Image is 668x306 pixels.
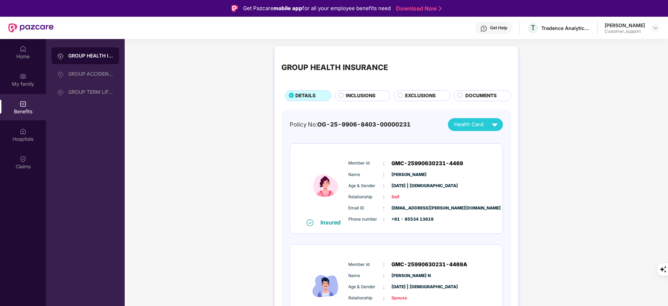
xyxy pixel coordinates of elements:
[231,5,238,12] img: Logo
[348,216,383,223] span: Phone number
[391,260,467,269] span: GMC-25990630231-4469A
[439,5,442,12] img: Stroke
[383,193,385,201] span: :
[348,205,383,212] span: Email ID
[405,92,436,100] span: EXCLUSIONS
[490,25,507,31] div: Get Help
[348,284,383,290] span: Age & Gender
[281,61,388,73] div: GROUP HEALTH INSURANCE
[383,159,385,167] span: :
[348,171,383,178] span: Name
[306,219,313,226] img: svg+xml;base64,PHN2ZyB4bWxucz0iaHR0cDovL3d3dy53My5vcmcvMjAwMC9zdmciIHdpZHRoPSIxNiIgaGVpZ2h0PSIxNi...
[383,171,385,178] span: :
[68,71,114,77] div: GROUP ACCIDENTAL INSURANCE
[348,273,383,279] span: Name
[57,53,64,60] img: svg+xml;base64,PHN2ZyB3aWR0aD0iMjAiIGhlaWdodD0iMjAiIHZpZXdCb3g9IjAgMCAyMCAyMCIgZmlsbD0ibm9uZSIgeG...
[348,194,383,200] span: Relationship
[20,155,26,162] img: svg+xml;base64,PHN2ZyBpZD0iQ2xhaW0iIHhtbG5zPSJodHRwOi8vd3d3LnczLm9yZy8yMDAwL3N2ZyIgd2lkdGg9IjIwIi...
[290,120,411,129] div: Policy No:
[383,215,385,223] span: :
[605,22,645,29] div: [PERSON_NAME]
[531,24,535,32] span: T
[383,294,385,302] span: :
[396,5,440,12] a: Download Now
[57,71,64,78] img: svg+xml;base64,PHN2ZyB3aWR0aD0iMjAiIGhlaWdodD0iMjAiIHZpZXdCb3g9IjAgMCAyMCAyMCIgZmlsbD0ibm9uZSIgeG...
[57,89,64,96] img: svg+xml;base64,PHN2ZyB3aWR0aD0iMjAiIGhlaWdodD0iMjAiIHZpZXdCb3g9IjAgMCAyMCAyMCIgZmlsbD0ibm9uZSIgeG...
[391,205,426,212] span: [EMAIL_ADDRESS][PERSON_NAME][DOMAIN_NAME]
[605,29,645,34] div: Customer_support
[20,45,26,52] img: svg+xml;base64,PHN2ZyBpZD0iSG9tZSIgeG1sbnM9Imh0dHA6Ly93d3cudzMub3JnLzIwMDAvc3ZnIiB3aWR0aD0iMjAiIG...
[20,128,26,135] img: svg+xml;base64,PHN2ZyBpZD0iSG9zcGl0YWxzIiB4bWxucz0iaHR0cDovL3d3dy53My5vcmcvMjAwMC9zdmciIHdpZHRoPS...
[317,121,411,128] span: OG-25-9906-8403-00000231
[454,121,483,129] span: Health Card
[383,182,385,190] span: :
[391,183,426,189] span: [DATE] | [DEMOGRAPHIC_DATA]
[348,160,383,167] span: Member Id
[391,284,426,290] span: [DATE] | [DEMOGRAPHIC_DATA]
[391,171,426,178] span: [PERSON_NAME]
[295,92,316,100] span: DETAILS
[653,25,658,31] img: svg+xml;base64,PHN2ZyBpZD0iRHJvcGRvd24tMzJ4MzIiIHhtbG5zPSJodHRwOi8vd3d3LnczLm9yZy8yMDAwL3N2ZyIgd2...
[348,183,383,189] span: Age & Gender
[383,272,385,280] span: :
[391,295,426,301] span: Spouse
[489,118,501,131] img: svg+xml;base64,PHN2ZyB4bWxucz0iaHR0cDovL3d3dy53My5vcmcvMjAwMC9zdmciIHZpZXdCb3g9IjAgMCAyNCAyNCIgd2...
[541,25,590,31] div: Tredence Analytics Solutions Private Limited
[68,52,114,59] div: GROUP HEALTH INSURANCE
[391,273,426,279] span: [PERSON_NAME] N
[68,89,114,95] div: GROUP TERM LIFE INSURANCE
[383,204,385,212] span: :
[346,92,375,100] span: INCLUSIONS
[348,295,383,301] span: Relationship
[383,261,385,268] span: :
[305,151,347,219] img: icon
[391,216,426,223] span: +91 - 85534 13619
[383,283,385,291] span: :
[391,159,463,168] span: GMC-25990630231-4469
[20,100,26,107] img: svg+xml;base64,PHN2ZyBpZD0iQmVuZWZpdHMiIHhtbG5zPSJodHRwOi8vd3d3LnczLm9yZy8yMDAwL3N2ZyIgd2lkdGg9Ij...
[348,261,383,268] span: Member Id
[480,25,487,32] img: svg+xml;base64,PHN2ZyBpZD0iSGVscC0zMngzMiIgeG1sbnM9Imh0dHA6Ly93d3cudzMub3JnLzIwMDAvc3ZnIiB3aWR0aD...
[20,73,26,80] img: svg+xml;base64,PHN2ZyB3aWR0aD0iMjAiIGhlaWdodD0iMjAiIHZpZXdCb3g9IjAgMCAyMCAyMCIgZmlsbD0ibm9uZSIgeG...
[8,23,54,32] img: New Pazcare Logo
[465,92,497,100] span: DOCUMENTS
[320,219,345,226] div: Insured
[391,194,426,200] span: Self
[243,4,391,13] div: Get Pazcare for all your employee benefits need
[273,5,302,12] strong: mobile app
[448,118,503,131] button: Health Card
